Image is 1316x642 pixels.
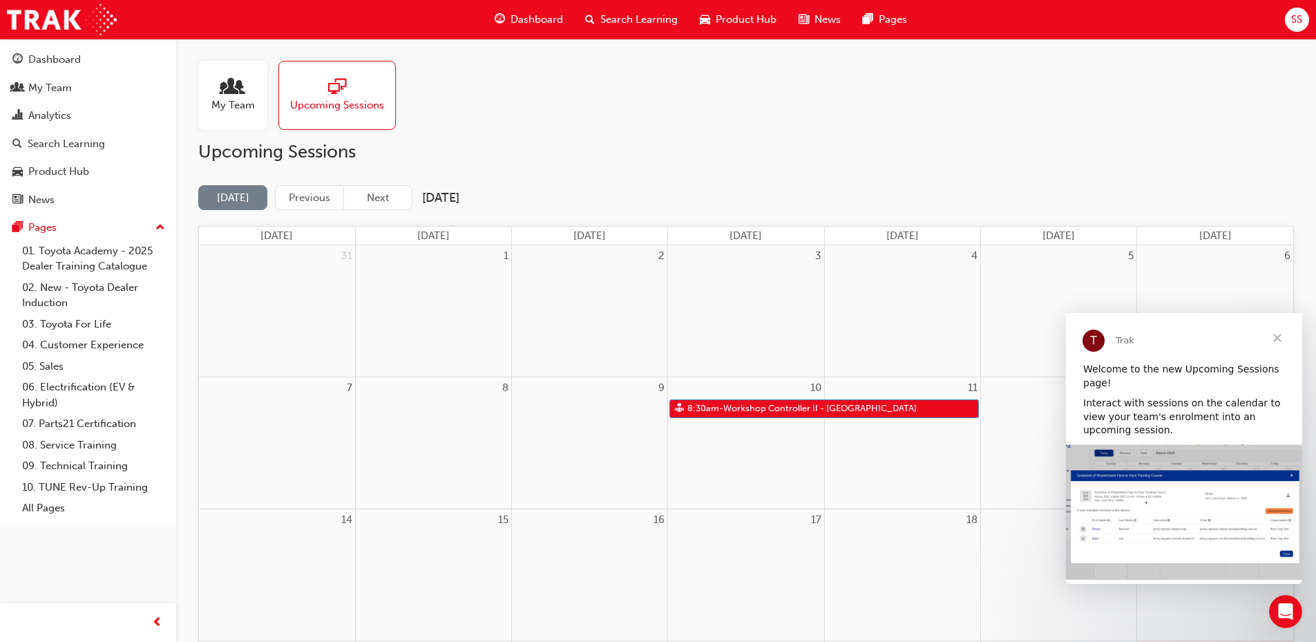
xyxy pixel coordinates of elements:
[6,103,171,129] a: Analytics
[275,185,344,211] button: Previous
[28,80,72,96] div: My Team
[198,141,1294,163] h2: Upcoming Sessions
[980,509,1136,641] td: September 19, 2025
[17,477,171,498] a: 10. TUNE Rev-Up Training
[17,435,171,456] a: 08. Service Training
[28,192,55,208] div: News
[824,245,980,377] td: September 4, 2025
[574,6,689,34] a: search-iconSearch Learning
[28,52,81,68] div: Dashboard
[965,377,980,399] a: September 11, 2025
[6,159,171,185] a: Product Hub
[1042,229,1075,242] span: [DATE]
[155,219,165,237] span: up-icon
[17,498,171,519] a: All Pages
[689,6,788,34] a: car-iconProduct Hub
[700,11,710,28] span: car-icon
[12,166,23,178] span: car-icon
[512,245,668,377] td: September 2, 2025
[12,82,23,95] span: people-icon
[1285,8,1309,32] button: SS
[886,229,919,242] span: [DATE]
[484,6,574,34] a: guage-iconDashboard
[290,97,384,113] span: Upcoming Sessions
[651,509,667,531] a: September 16, 2025
[573,229,606,242] span: [DATE]
[799,11,809,28] span: news-icon
[6,187,171,213] a: News
[338,245,355,267] a: August 31, 2025
[152,614,162,632] span: prev-icon
[716,12,776,28] span: Product Hub
[1040,227,1078,245] a: Friday
[7,4,117,35] img: Trak
[499,377,511,399] a: September 8, 2025
[495,509,511,531] a: September 15, 2025
[1281,245,1293,267] a: September 6, 2025
[17,314,171,335] a: 03. Toyota For Life
[863,11,873,28] span: pages-icon
[656,245,667,267] a: September 2, 2025
[17,240,171,277] a: 01. Toyota Academy - 2025 Dealer Training Catalogue
[260,229,293,242] span: [DATE]
[28,108,71,124] div: Analytics
[884,227,922,245] a: Thursday
[1291,12,1302,28] span: SS
[512,509,668,641] td: September 16, 2025
[199,509,355,641] td: September 14, 2025
[12,194,23,207] span: news-icon
[199,245,355,377] td: August 31, 2025
[328,78,346,97] span: sessionType_ONLINE_URL-icon
[729,229,762,242] span: [DATE]
[1137,245,1293,377] td: September 6, 2025
[585,11,595,28] span: search-icon
[964,509,980,531] a: September 18, 2025
[1269,595,1302,628] iframe: Intercom live chat
[495,11,505,28] span: guage-icon
[812,245,824,267] a: September 3, 2025
[355,509,511,641] td: September 15, 2025
[278,61,407,130] a: Upcoming Sessions
[422,190,459,206] h2: [DATE]
[17,356,171,377] a: 05. Sales
[12,138,22,151] span: search-icon
[199,377,355,509] td: September 7, 2025
[12,54,23,66] span: guage-icon
[6,44,171,215] button: DashboardMy TeamAnalyticsSearch LearningProduct HubNews
[852,6,918,34] a: pages-iconPages
[788,6,852,34] a: news-iconNews
[211,97,255,113] span: My Team
[808,509,824,531] a: September 17, 2025
[344,377,355,399] a: September 7, 2025
[687,400,917,417] span: 8:30am - Workshop Controller II - [GEOGRAPHIC_DATA]
[28,220,57,236] div: Pages
[1196,227,1234,245] a: Saturday
[980,245,1136,377] td: September 5, 2025
[12,110,23,122] span: chart-icon
[808,377,824,399] a: September 10, 2025
[6,131,171,157] a: Search Learning
[571,227,609,245] a: Tuesday
[656,377,667,399] a: September 9, 2025
[511,12,563,28] span: Dashboard
[727,227,765,245] a: Wednesday
[879,12,907,28] span: Pages
[12,222,23,234] span: pages-icon
[512,377,668,509] td: September 9, 2025
[600,12,678,28] span: Search Learning
[17,413,171,435] a: 07. Parts21 Certification
[417,229,450,242] span: [DATE]
[17,334,171,356] a: 04. Customer Experience
[338,509,355,531] a: September 14, 2025
[355,377,511,509] td: September 8, 2025
[17,377,171,413] a: 06. Electrification (EV & Hybrid)
[17,455,171,477] a: 09. Technical Training
[6,75,171,101] a: My Team
[824,509,980,641] td: September 18, 2025
[1066,313,1302,584] iframe: Intercom live chat message
[355,245,511,377] td: September 1, 2025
